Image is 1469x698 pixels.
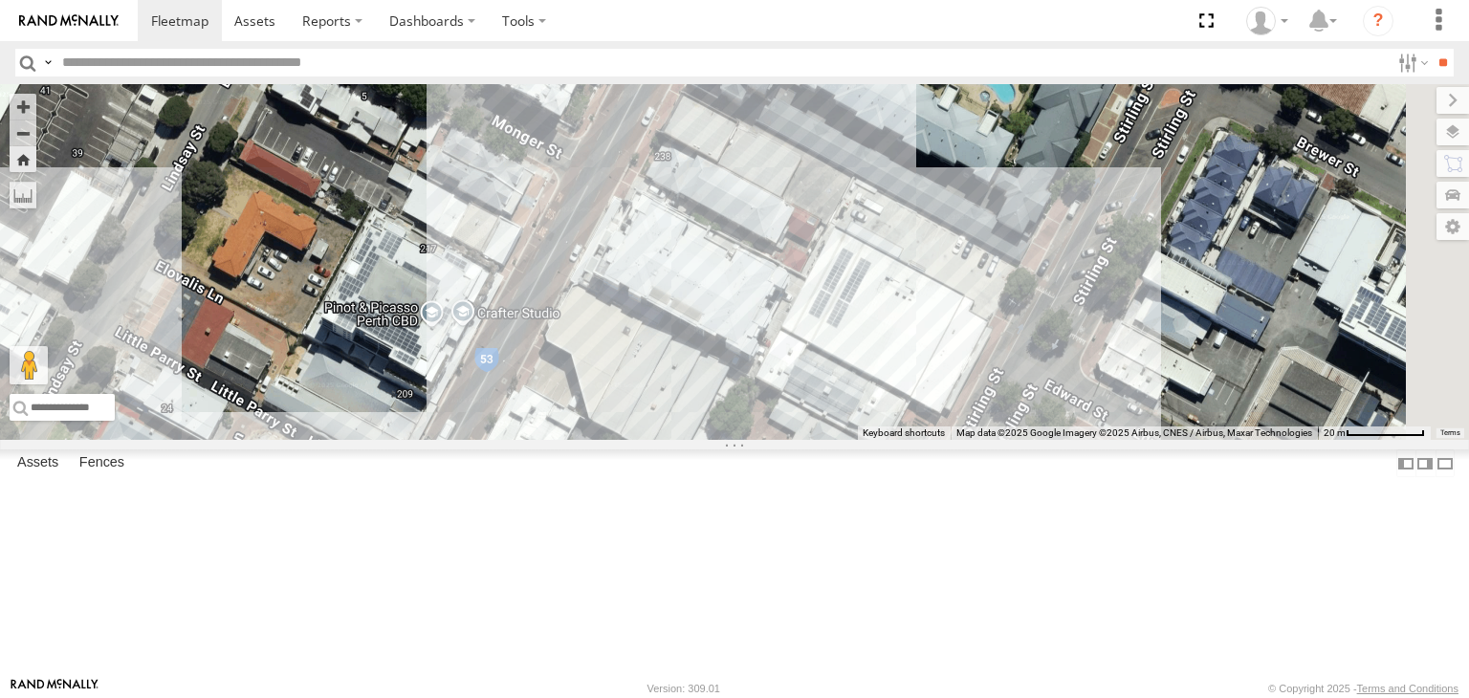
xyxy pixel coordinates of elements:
[70,450,134,477] label: Fences
[10,182,36,208] label: Measure
[863,426,945,440] button: Keyboard shortcuts
[10,346,48,384] button: Drag Pegman onto the map to open Street View
[1440,429,1460,437] a: Terms (opens in new tab)
[1324,427,1346,438] span: 20 m
[1239,7,1295,35] div: Grainge Ryall
[1363,6,1393,36] i: ?
[1436,213,1469,240] label: Map Settings
[1318,426,1431,440] button: Map scale: 20 m per 79 pixels
[956,427,1312,438] span: Map data ©2025 Google Imagery ©2025 Airbus, CNES / Airbus, Maxar Technologies
[8,450,68,477] label: Assets
[10,94,36,120] button: Zoom in
[1268,683,1458,694] div: © Copyright 2025 -
[10,120,36,146] button: Zoom out
[1396,449,1415,477] label: Dock Summary Table to the Left
[19,14,119,28] img: rand-logo.svg
[1436,449,1455,477] label: Hide Summary Table
[647,683,720,694] div: Version: 309.01
[11,679,99,698] a: Visit our Website
[1415,449,1435,477] label: Dock Summary Table to the Right
[1391,49,1432,76] label: Search Filter Options
[10,146,36,172] button: Zoom Home
[1357,683,1458,694] a: Terms and Conditions
[40,49,55,76] label: Search Query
